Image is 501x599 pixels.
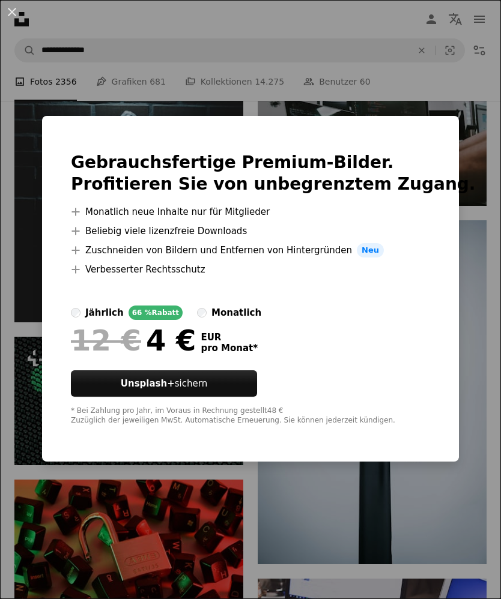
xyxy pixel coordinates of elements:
li: Beliebig viele lizenzfreie Downloads [71,224,476,238]
li: Zuschneiden von Bildern und Entfernen von Hintergründen [71,243,476,257]
span: EUR [201,332,258,343]
div: jährlich [85,306,124,320]
div: * Bei Zahlung pro Jahr, im Voraus in Rechnung gestellt 48 € Zuzüglich der jeweiligen MwSt. Automa... [71,406,476,426]
span: Neu [357,243,384,257]
li: Monatlich neue Inhalte nur für Mitglieder [71,205,476,219]
button: Unsplash+sichern [71,370,257,397]
div: monatlich [211,306,261,320]
input: jährlich66 %Rabatt [71,308,80,318]
input: monatlich [197,308,207,318]
strong: Unsplash+ [121,378,175,389]
h2: Gebrauchsfertige Premium-Bilder. Profitieren Sie von unbegrenztem Zugang. [71,152,476,195]
li: Verbesserter Rechtsschutz [71,262,476,277]
span: pro Monat * [201,343,258,354]
div: 66 % Rabatt [129,306,183,320]
span: 12 € [71,325,141,356]
div: 4 € [71,325,196,356]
